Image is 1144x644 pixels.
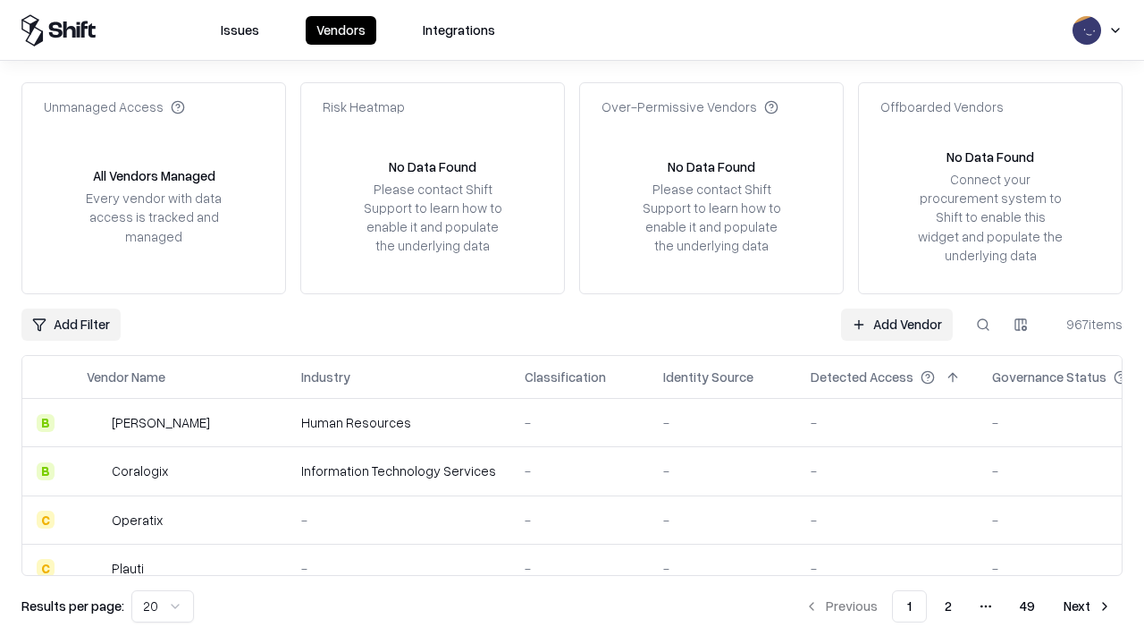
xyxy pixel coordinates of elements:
div: Please contact Shift Support to learn how to enable it and populate the underlying data [637,180,786,256]
div: Over-Permissive Vendors [601,97,778,116]
button: Integrations [412,16,506,45]
div: B [37,414,55,432]
div: - [301,511,496,530]
div: Industry [301,368,350,386]
div: Information Technology Services [301,462,496,480]
div: [PERSON_NAME] [112,413,210,432]
img: Deel [87,414,105,432]
div: - [301,559,496,578]
div: Human Resources [301,413,496,432]
img: Operatix [87,511,105,529]
button: Vendors [306,16,376,45]
div: C [37,559,55,577]
img: Coralogix [87,462,105,480]
div: Identity Source [663,368,753,386]
div: Risk Heatmap [323,97,405,116]
div: 967 items [1051,315,1123,334]
a: Add Vendor [841,309,953,341]
div: Governance Status [992,368,1106,386]
div: - [525,413,635,432]
div: No Data Found [668,157,755,176]
button: Issues [210,16,270,45]
div: Unmanaged Access [44,97,185,116]
div: All Vendors Managed [93,166,215,185]
div: Please contact Shift Support to learn how to enable it and populate the underlying data [358,180,507,256]
button: 2 [930,590,966,623]
div: C [37,511,55,529]
div: Detected Access [811,368,913,386]
div: - [811,462,963,480]
img: Plauti [87,559,105,577]
div: - [525,462,635,480]
nav: pagination [794,590,1123,623]
div: No Data Found [389,157,476,176]
div: - [663,511,782,530]
div: Every vendor with data access is tracked and managed [80,189,228,245]
button: 49 [1005,590,1049,623]
div: - [525,559,635,578]
button: Add Filter [21,309,121,341]
div: Coralogix [112,462,168,480]
div: B [37,462,55,480]
div: Plauti [112,559,144,578]
div: No Data Found [946,148,1034,166]
div: - [811,511,963,530]
p: Results per page: [21,597,124,615]
div: Connect your procurement system to Shift to enable this widget and populate the underlying data [916,170,1064,265]
div: - [525,511,635,530]
div: - [663,462,782,480]
div: - [663,413,782,432]
button: Next [1053,590,1123,623]
div: Classification [525,368,606,386]
div: Vendor Name [87,368,165,386]
div: - [811,413,963,432]
div: - [663,559,782,578]
div: - [811,559,963,578]
div: Operatix [112,511,163,530]
button: 1 [892,590,927,623]
div: Offboarded Vendors [880,97,1004,116]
